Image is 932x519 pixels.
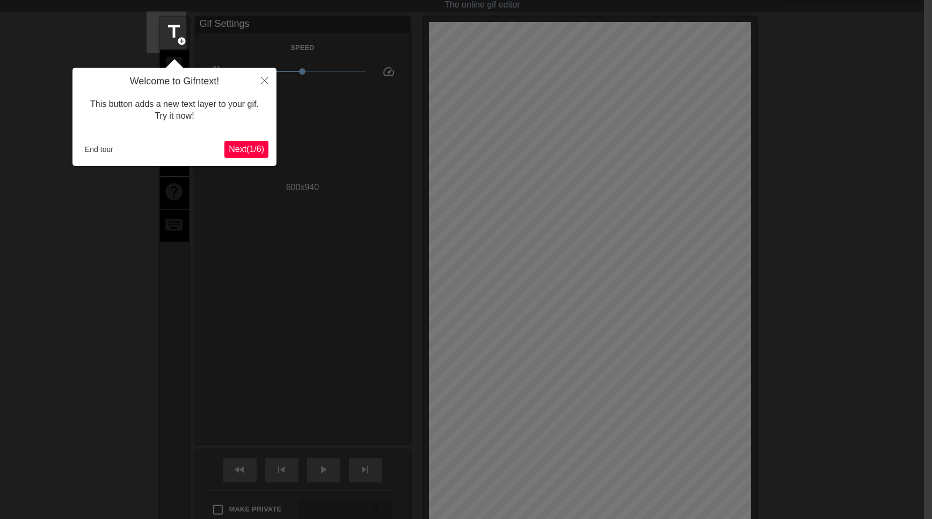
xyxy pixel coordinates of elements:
[81,88,268,133] div: This button adds a new text layer to your gif. Try it now!
[224,141,268,158] button: Next
[229,145,264,154] span: Next ( 1 / 6 )
[81,76,268,88] h4: Welcome to Gifntext!
[253,68,276,92] button: Close
[81,141,118,157] button: End tour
